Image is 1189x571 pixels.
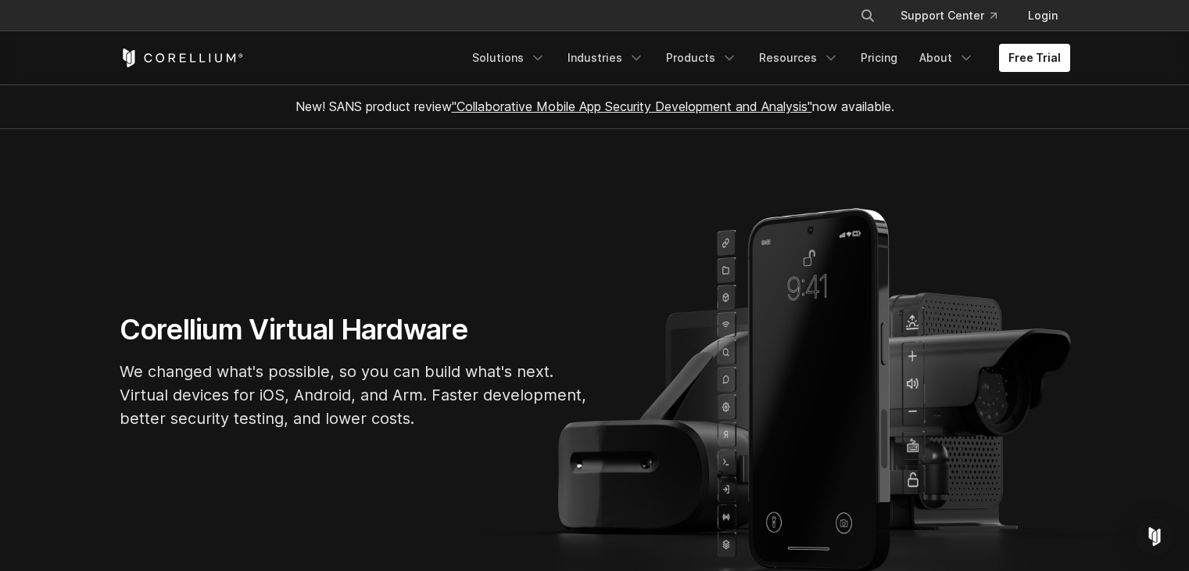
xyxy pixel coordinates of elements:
[851,44,907,72] a: Pricing
[1015,2,1070,30] a: Login
[120,360,589,430] p: We changed what's possible, so you can build what's next. Virtual devices for iOS, Android, and A...
[750,44,848,72] a: Resources
[888,2,1009,30] a: Support Center
[910,44,983,72] a: About
[1136,518,1173,555] div: Open Intercom Messenger
[841,2,1070,30] div: Navigation Menu
[854,2,882,30] button: Search
[463,44,1070,72] div: Navigation Menu
[657,44,747,72] a: Products
[295,99,894,114] span: New! SANS product review now available.
[463,44,555,72] a: Solutions
[999,44,1070,72] a: Free Trial
[558,44,654,72] a: Industries
[452,99,812,114] a: "Collaborative Mobile App Security Development and Analysis"
[120,48,244,67] a: Corellium Home
[120,312,589,347] h1: Corellium Virtual Hardware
